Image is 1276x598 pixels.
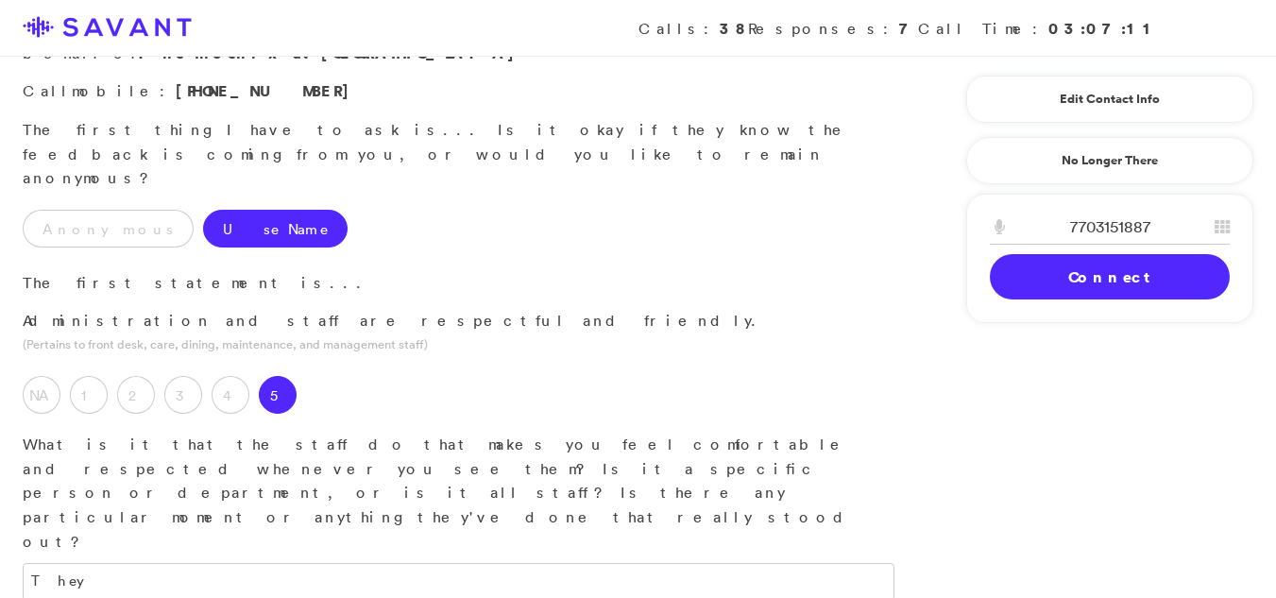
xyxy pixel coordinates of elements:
[990,254,1230,299] a: Connect
[966,137,1253,184] a: No Longer There
[720,18,748,39] strong: 38
[23,79,894,104] p: Call :
[23,376,60,414] label: NA
[70,376,108,414] label: 1
[23,118,894,191] p: The first thing I have to ask is... Is it okay if they know the feedback is coming from you, or w...
[136,43,524,63] strong: The Phoenix at [GEOGRAPHIC_DATA]
[23,335,894,353] p: (Pertains to front desk, care, dining, maintenance, and management staff)
[23,210,194,248] label: Anonymous
[203,210,348,248] label: Use Name
[164,376,202,414] label: 3
[176,80,359,101] span: [PHONE_NUMBER]
[23,271,894,296] p: The first statement is...
[72,81,160,100] span: mobile
[23,433,894,554] p: What is it that the staff do that makes you feel comfortable and respected whenever you see them?...
[117,376,155,414] label: 2
[212,376,249,414] label: 4
[23,309,894,333] p: Administration and staff are respectful and friendly.
[990,84,1230,114] a: Edit Contact Info
[1048,18,1159,39] strong: 03:07:11
[899,18,918,39] strong: 7
[259,376,297,414] label: 5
